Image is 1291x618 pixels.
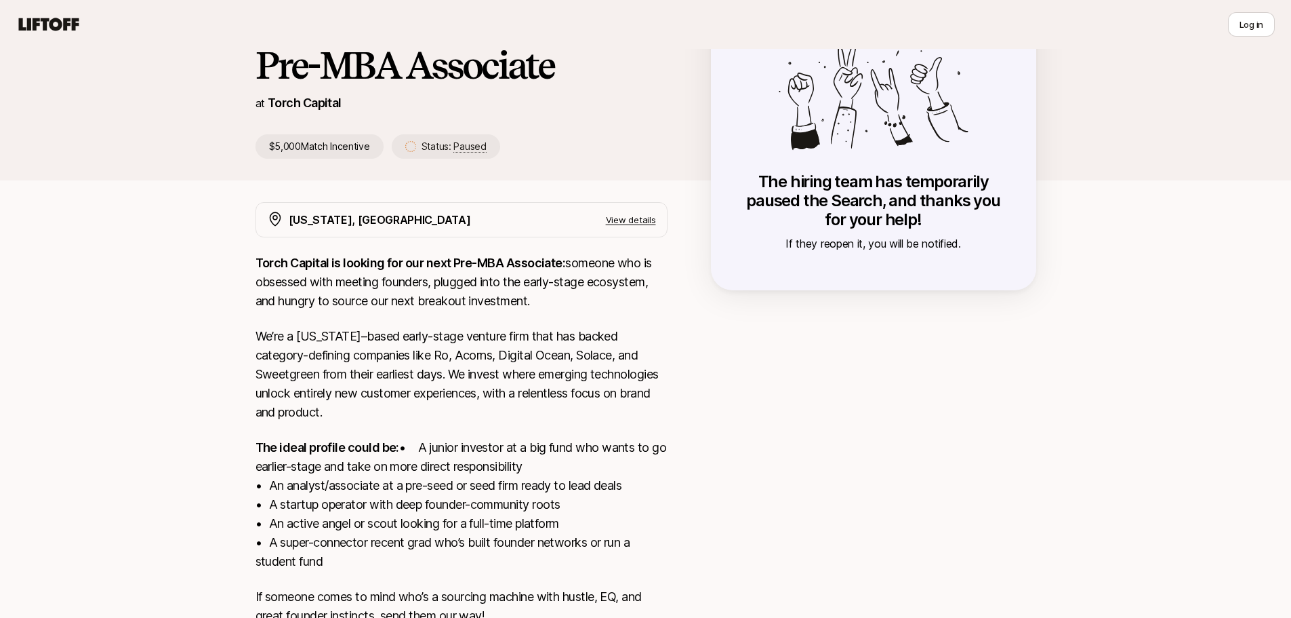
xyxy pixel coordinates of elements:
[255,440,399,455] strong: The ideal profile could be:
[289,211,471,229] p: [US_STATE], [GEOGRAPHIC_DATA]
[255,256,566,270] strong: Torch Capital is looking for our next Pre-MBA Associate:
[255,254,668,311] p: someone who is obsessed with meeting founders, plugged into the early-stage ecosystem, and hungry...
[453,140,486,153] span: Paused
[255,327,668,422] p: We’re a [US_STATE]–based early-stage venture firm that has backed category-defining companies lik...
[422,138,487,155] p: Status:
[1228,12,1275,37] button: Log in
[606,213,656,227] p: View details
[255,94,265,112] p: at
[268,96,342,110] a: Torch Capital
[255,134,384,159] p: $5,000 Match Incentive
[738,172,1009,229] p: The hiring team has temporarily paused the Search, and thanks you for your help!
[738,235,1009,252] p: If they reopen it, you will be notified.
[255,438,668,571] p: • A junior investor at a big fund who wants to go earlier-stage and take on more direct responsib...
[255,45,668,85] h1: Pre-MBA Associate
